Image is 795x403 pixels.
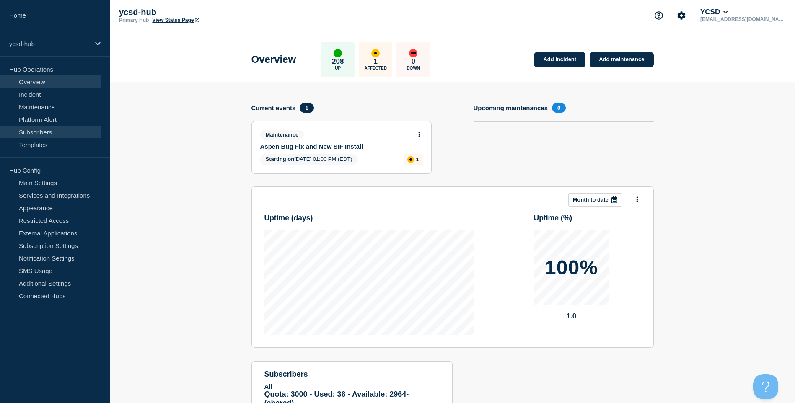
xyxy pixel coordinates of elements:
[650,7,668,24] button: Support
[753,374,778,399] iframe: Help Scout Beacon - Open
[374,57,378,66] p: 1
[545,258,598,278] p: 100%
[9,40,90,47] p: ycsd-hub
[699,16,786,22] p: [EMAIL_ADDRESS][DOMAIN_NAME]
[334,49,342,57] div: up
[119,8,287,17] p: ycsd-hub
[260,130,304,139] span: Maintenance
[300,103,313,113] span: 1
[335,66,341,70] p: Up
[264,370,440,379] h4: subscribers
[264,383,440,390] p: All
[371,49,380,57] div: affected
[407,156,414,163] div: affected
[266,156,295,162] span: Starting on
[590,52,653,67] a: Add maintenance
[568,193,622,207] button: Month to date
[409,49,417,57] div: down
[573,196,609,203] p: Month to date
[251,54,296,65] h1: Overview
[365,66,387,70] p: Affected
[534,312,609,320] p: 1.0
[673,7,690,24] button: Account settings
[152,17,199,23] a: View Status Page
[251,104,296,111] h4: Current events
[119,17,149,23] p: Primary Hub
[264,214,313,222] h3: Uptime ( days )
[416,156,419,163] p: 1
[474,104,548,111] h4: Upcoming maintenances
[534,214,572,222] h3: Uptime ( % )
[407,66,420,70] p: Down
[552,103,566,113] span: 0
[260,143,412,150] a: Aspen Bug Fix and New SIF Install
[534,52,585,67] a: Add incident
[699,8,730,16] button: YCSD
[412,57,415,66] p: 0
[332,57,344,66] p: 208
[260,154,358,165] span: [DATE] 01:00 PM (EDT)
